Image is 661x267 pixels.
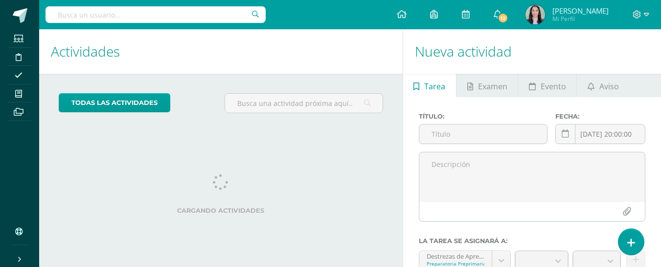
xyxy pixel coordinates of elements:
[552,15,609,23] span: Mi Perfil
[427,251,484,260] div: Destrezas de Aprendizaje Matemático 'A'
[456,74,518,97] a: Examen
[424,75,445,98] span: Tarea
[498,13,508,23] span: 12
[478,75,507,98] span: Examen
[415,29,649,74] h1: Nueva actividad
[419,237,645,245] label: La tarea se asignará a:
[552,6,609,16] span: [PERSON_NAME]
[225,94,382,113] input: Busca una actividad próxima aquí...
[419,113,548,120] label: Título:
[51,29,391,74] h1: Actividades
[525,5,545,24] img: ee2127f7a835e2b0789db52adf15a0f3.png
[403,74,456,97] a: Tarea
[59,207,383,214] label: Cargando actividades
[518,74,576,97] a: Evento
[556,124,645,144] input: Fecha de entrega
[419,124,547,144] input: Título
[427,260,484,267] div: Preparatoria Preprimaria
[541,75,566,98] span: Evento
[599,75,619,98] span: Aviso
[59,93,170,112] a: todas las Actividades
[577,74,629,97] a: Aviso
[555,113,645,120] label: Fecha:
[46,6,266,23] input: Busca un usuario...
